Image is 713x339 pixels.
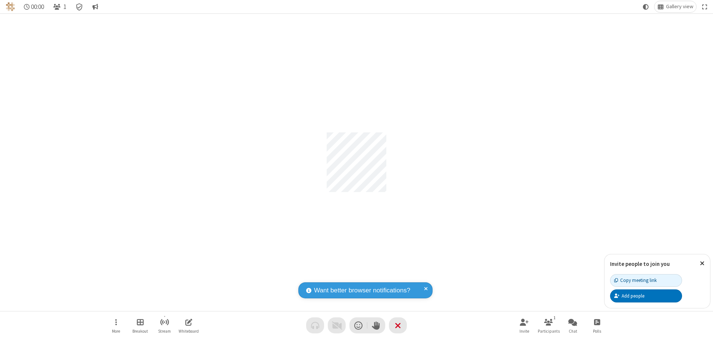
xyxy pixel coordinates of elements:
[519,329,529,333] span: Invite
[614,277,657,284] div: Copy meeting link
[586,315,608,336] button: Open poll
[129,315,151,336] button: Manage Breakout Rooms
[569,329,577,333] span: Chat
[610,289,682,302] button: Add people
[314,286,410,295] span: Want better browser notifications?
[31,3,44,10] span: 00:00
[699,1,710,12] button: Fullscreen
[593,329,601,333] span: Polls
[537,315,560,336] button: Open participant list
[610,260,670,267] label: Invite people to join you
[89,1,101,12] button: Conversation
[328,317,346,333] button: Video
[72,1,87,12] div: Meeting details Encryption enabled
[179,329,199,333] span: Whiteboard
[21,1,47,12] div: Timer
[158,329,171,333] span: Stream
[306,317,324,333] button: Audio problem - check your Internet connection or call by phone
[562,315,584,336] button: Open chat
[178,315,200,336] button: Open shared whiteboard
[50,1,69,12] button: Open participant list
[666,4,693,10] span: Gallery view
[153,315,176,336] button: Start streaming
[367,317,385,333] button: Raise hand
[640,1,652,12] button: Using system theme
[552,314,558,321] div: 1
[538,329,560,333] span: Participants
[349,317,367,333] button: Send a reaction
[105,315,127,336] button: Open menu
[6,2,15,11] img: QA Selenium DO NOT DELETE OR CHANGE
[513,315,535,336] button: Invite participants (Alt+I)
[654,1,696,12] button: Change layout
[694,254,710,273] button: Close popover
[132,329,148,333] span: Breakout
[63,3,66,10] span: 1
[112,329,120,333] span: More
[389,317,407,333] button: End or leave meeting
[610,274,682,287] button: Copy meeting link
